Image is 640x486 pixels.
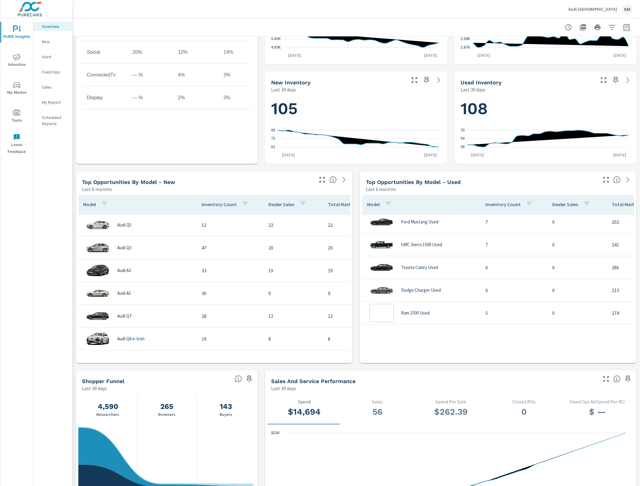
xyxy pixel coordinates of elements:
p: Last 30 days [271,385,296,392]
button: Make Fullscreen [601,374,611,384]
button: Apply Filters [606,21,618,33]
button: "Export Report to PDF" [577,21,589,33]
p: 12 [268,312,318,320]
text: 70 [461,128,465,132]
span: Save this to your personalized report [623,374,633,384]
text: 54 [461,137,465,141]
p: 0 [552,264,602,271]
button: Select Date Range [621,21,633,33]
h5: Used Inventory [461,79,502,86]
p: Toyota Camry Used [401,265,438,270]
p: Model [367,201,380,207]
p: Total Market Sales [328,201,368,207]
p: Dodge Charger Used [401,287,441,293]
img: glamour [369,213,394,231]
h3: 0 [492,407,556,417]
div: Sales [33,83,72,92]
p: 19 [202,335,259,342]
text: $21K [271,431,280,435]
p: 30 [202,290,259,297]
p: Last 30 days [271,86,296,93]
td: 2% [173,90,219,105]
p: Last 30 days [461,86,485,93]
span: Find the biggest opportunities within your model lineup by seeing how each model is selling in yo... [329,176,337,183]
img: glamour [369,258,394,277]
p: [DATE] [473,52,494,58]
p: 19 [268,267,318,274]
h5: Top Opportunities by Model - Used [366,179,461,185]
p: New [42,39,67,45]
text: 5.02K [271,37,281,41]
td: — % [128,90,173,105]
p: 33 [202,267,259,274]
img: glamour [86,239,110,257]
p: 0 [552,287,602,294]
span: PURE Insights [2,25,31,40]
p: Dealer Sales [552,201,578,207]
p: 47 [202,244,259,251]
p: 20 [328,244,392,251]
p: Audi Q3 [117,245,131,250]
p: Closed ROs [492,399,556,404]
img: glamour [86,284,110,302]
div: New [33,37,72,46]
p: 7 [485,218,543,226]
h3: $14,694 [272,407,336,417]
p: 12 [328,312,392,320]
p: [DATE] [284,52,305,58]
td: ConnectedTv [82,67,128,83]
div: KM [622,4,633,15]
div: Used [33,52,72,61]
span: Save this to your personalized report [422,75,431,85]
p: Audi A3 [117,268,131,273]
p: 0 [552,218,602,226]
h5: Top Opportunities by Model - New [82,179,175,185]
h5: Sales and Service Performance [271,378,356,384]
span: Save this to your personalized report [611,75,621,85]
td: Social [82,45,128,60]
div: My Report [33,98,72,107]
p: 22 [268,221,318,229]
text: 72 [271,137,275,141]
img: glamour [369,236,394,254]
p: My Report [42,99,67,105]
p: Dealer Sales [268,201,294,207]
img: glamour [86,307,110,325]
p: 20 [268,244,318,251]
div: Scheduled Reports [33,113,72,128]
h1: 105 [271,98,441,119]
button: Print Report [591,21,604,33]
span: Select a tab to understand performance over the selected time range. [613,375,621,382]
a: See more details in report [339,175,349,185]
p: [DATE] [278,152,299,158]
p: Sales [346,399,409,404]
p: Inventory Count [202,201,237,207]
a: See more details in report [623,75,633,85]
p: Inventory Count [485,201,521,207]
a: See more details in report [623,175,633,185]
text: 61 [271,145,275,149]
p: 0 [552,309,602,317]
button: Make Fullscreen [599,75,608,85]
text: 2.29K [461,37,470,41]
td: 3% [219,90,264,105]
p: Last 30 days [82,385,107,392]
p: Spend [272,399,336,404]
span: Advertise [2,53,31,68]
td: 3% [219,67,264,83]
p: Ram 1500 Used [401,310,430,316]
p: Sales [42,84,67,90]
td: Display [82,90,128,105]
text: 4.83K [271,45,281,49]
p: 6 [485,264,543,271]
p: 8 [328,335,392,342]
div: Fixed Ops [33,67,72,76]
img: glamour [369,281,394,299]
p: 28 [202,312,259,320]
p: 8 [268,335,318,342]
p: [DATE] [420,152,441,158]
p: 0 [552,241,602,248]
h5: Shopper Funnel [82,378,124,384]
p: Audi Q6 e-tron [117,336,145,342]
h1: 108 [461,98,630,119]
